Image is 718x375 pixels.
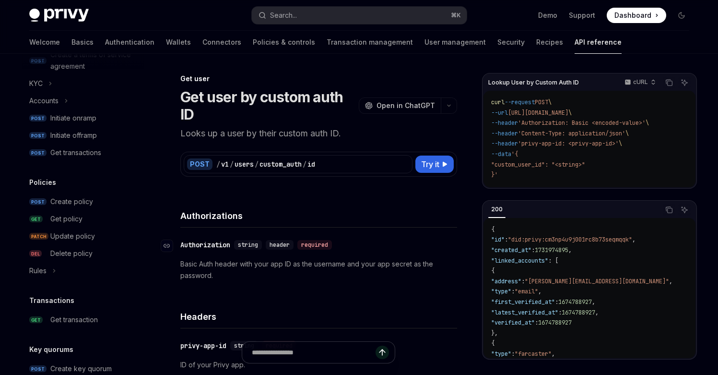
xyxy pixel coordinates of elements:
[29,316,43,324] span: GET
[558,309,562,316] span: :
[238,241,258,249] span: string
[505,98,535,106] span: --request
[22,245,144,262] a: DELDelete policy
[29,78,43,89] div: KYC
[22,311,144,328] a: GETGet transaction
[491,298,555,306] span: "first_verified_at"
[505,236,508,243] span: :
[22,144,144,161] a: POSTGet transactions
[22,127,144,144] a: POSTInitiate offramp
[669,278,672,285] span: ,
[619,74,660,91] button: cURL
[50,130,97,141] div: Initiate offramp
[548,257,558,265] span: : [
[538,11,557,20] a: Demo
[297,240,332,250] div: required
[22,210,144,228] a: GETGet policy
[29,216,43,223] span: GET
[22,228,144,245] a: PATCHUpdate policy
[255,159,259,169] div: /
[22,92,144,109] button: Accounts
[50,248,93,259] div: Delete policy
[50,147,101,158] div: Get transactions
[50,196,93,207] div: Create policy
[491,350,511,358] span: "type"
[29,115,47,122] span: POST
[491,226,494,233] span: {
[180,209,457,222] h4: Authorizations
[491,267,494,275] span: {
[303,159,306,169] div: /
[548,98,552,106] span: \
[569,11,595,20] a: Support
[535,319,538,327] span: :
[230,159,234,169] div: /
[180,258,457,281] p: Basic Auth header with your app ID as the username and your app secret as the password.
[180,310,457,323] h4: Headers
[562,309,595,316] span: 1674788927
[180,88,355,123] h1: Get user by custom auth ID
[22,109,144,127] a: POSTInitiate onramp
[515,288,538,295] span: "email"
[50,213,82,225] div: Get policy
[491,288,511,295] span: "type"
[607,8,666,23] a: Dashboard
[491,119,518,127] span: --header
[22,75,144,92] button: KYC
[535,98,548,106] span: POST
[29,95,59,107] div: Accounts
[511,150,518,158] span: '{
[592,298,595,306] span: ,
[595,309,599,316] span: ,
[518,119,646,127] span: 'Authorization: Basic <encoded-value>'
[415,156,454,173] button: Try it
[619,140,622,147] span: \
[29,250,42,257] span: DEL
[515,350,552,358] span: "farcaster"
[166,31,191,54] a: Wallets
[29,344,73,355] h5: Key quorums
[555,298,558,306] span: :
[525,278,669,285] span: "[PERSON_NAME][EMAIL_ADDRESS][DOMAIN_NAME]"
[29,9,89,22] img: dark logo
[180,240,230,250] div: Authorization
[518,130,625,137] span: 'Content-Type: application/json'
[424,31,486,54] a: User management
[663,204,675,216] button: Copy the contents from the code block
[491,278,521,285] span: "address"
[663,76,675,89] button: Copy the contents from the code block
[491,150,511,158] span: --data
[568,246,572,254] span: ,
[491,140,518,147] span: --header
[270,10,297,21] div: Search...
[497,31,525,54] a: Security
[29,31,60,54] a: Welcome
[536,31,563,54] a: Recipes
[491,339,494,347] span: {
[488,79,579,86] span: Lookup User by Custom Auth ID
[29,295,74,306] h5: Transactions
[307,159,315,169] div: id
[29,365,47,373] span: POST
[491,329,498,337] span: },
[29,233,48,240] span: PATCH
[50,230,95,242] div: Update policy
[235,159,254,169] div: users
[22,193,144,210] a: POSTCreate policy
[180,74,457,84] div: Get user
[531,246,535,254] span: :
[359,97,441,114] button: Open in ChatGPT
[29,132,47,139] span: POST
[646,119,649,127] span: \
[50,112,96,124] div: Initiate onramp
[568,109,572,117] span: \
[180,127,457,140] p: Looks up a user by their custom auth ID.
[552,350,555,358] span: ,
[678,204,691,216] button: Ask AI
[421,158,439,170] span: Try it
[253,31,315,54] a: Policies & controls
[538,288,541,295] span: ,
[376,346,389,359] button: Send message
[491,246,531,254] span: "created_at"
[161,236,180,255] a: Navigate to header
